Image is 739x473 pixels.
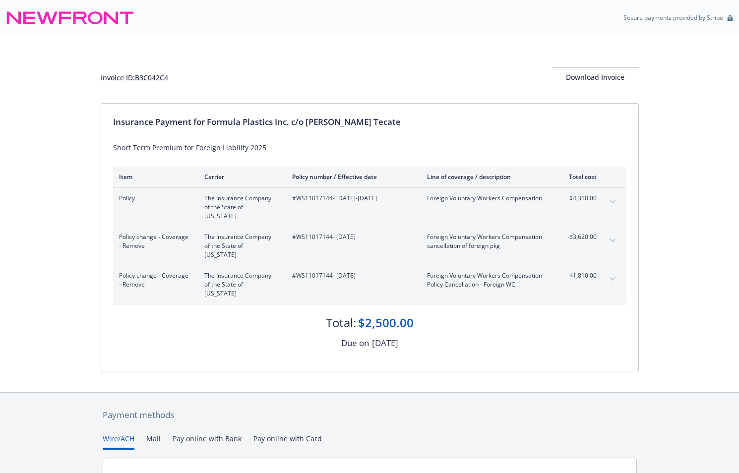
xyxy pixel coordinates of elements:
[427,233,544,241] span: Foreign Voluntary Workers Compensation
[253,433,322,450] button: Pay online with Card
[204,233,276,259] span: The Insurance Company of the State of [US_STATE]
[358,314,414,331] div: $2,500.00
[204,194,276,221] span: The Insurance Company of the State of [US_STATE]
[119,194,188,203] span: Policy
[119,233,188,250] span: Policy change - Coverage - Remove
[292,233,411,241] span: #WS11017144 - [DATE]
[113,265,626,304] div: Policy change - Coverage - RemoveThe Insurance Company of the State of [US_STATE]#WS11017144- [DA...
[427,271,544,289] span: Foreign Voluntary Workers CompensationPolicy Cancellation - Foreign WC
[427,280,544,289] span: Policy Cancellation - Foreign WC
[605,194,620,210] button: expand content
[427,271,544,280] span: Foreign Voluntary Workers Compensation
[204,271,276,298] span: The Insurance Company of the State of [US_STATE]
[427,194,544,203] span: Foreign Voluntary Workers Compensation
[113,142,626,153] div: Short Term Premium for Foreign Liability 2025
[427,233,544,250] span: Foreign Voluntary Workers Compensationcancellation of foreign pkg
[113,188,626,227] div: PolicyThe Insurance Company of the State of [US_STATE]#WS11017144- [DATE]-[DATE]Foreign Voluntary...
[427,241,544,250] span: cancellation of foreign pkg
[559,233,597,241] span: -$3,620.00
[292,194,411,203] span: #WS11017144 - [DATE]-[DATE]
[173,433,242,450] button: Pay online with Bank
[103,433,134,450] button: Wire/ACH
[204,173,276,181] div: Carrier
[119,173,188,181] div: Item
[427,173,544,181] div: Line of coverage / description
[552,67,639,87] button: Download Invoice
[119,271,188,289] span: Policy change - Coverage - Remove
[552,68,639,87] div: Download Invoice
[292,271,411,280] span: #WS11017144 - [DATE]
[559,194,597,203] span: $4,310.00
[146,433,161,450] button: Mail
[292,173,411,181] div: Policy number / Effective date
[559,173,597,181] div: Total cost
[103,409,637,421] div: Payment methods
[559,271,597,280] span: $1,810.00
[623,13,723,22] p: Secure payments provided by Stripe
[372,337,398,350] div: [DATE]
[341,337,369,350] div: Due on
[113,116,626,128] div: Insurance Payment for Formula Plastics Inc. c/o [PERSON_NAME] Tecate
[101,72,168,83] div: Invoice ID: B3C042C4
[326,314,356,331] div: Total:
[113,227,626,265] div: Policy change - Coverage - RemoveThe Insurance Company of the State of [US_STATE]#WS11017144- [DA...
[605,233,620,248] button: expand content
[605,271,620,287] button: expand content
